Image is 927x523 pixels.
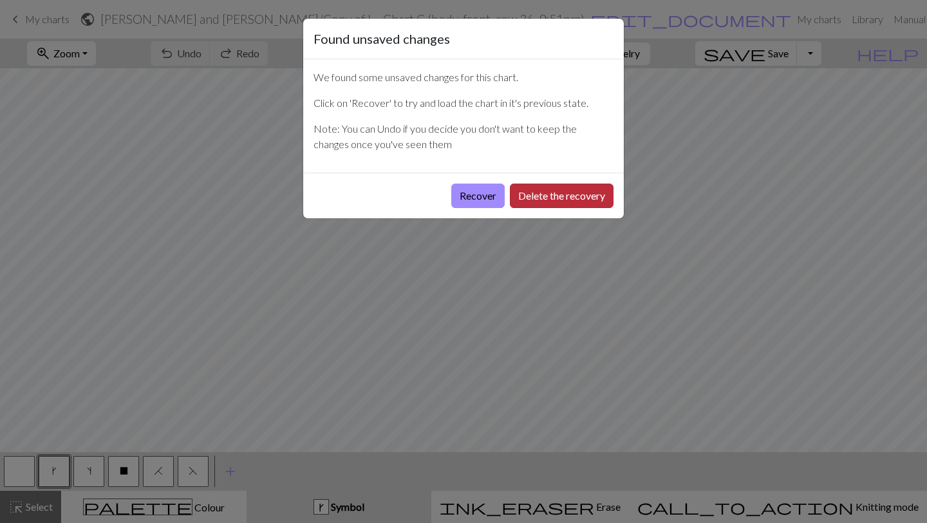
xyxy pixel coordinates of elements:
button: Recover [451,184,505,208]
button: Delete the recovery [510,184,613,208]
p: Note: You can Undo if you decide you don't want to keep the changes once you've seen them [314,121,613,152]
h5: Found unsaved changes [314,29,450,48]
p: We found some unsaved changes for this chart. [314,70,613,85]
p: Click on 'Recover' to try and load the chart in it's previous state. [314,95,613,111]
